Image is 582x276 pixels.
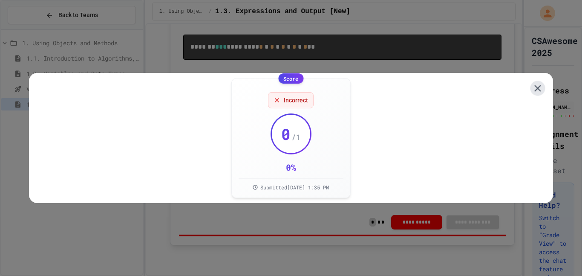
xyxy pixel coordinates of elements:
span: 0 [281,125,291,142]
span: Submitted [DATE] 1:35 PM [260,184,329,191]
div: 0 % [286,161,296,173]
span: Incorrect [284,96,308,105]
div: Score [278,73,303,84]
span: / 1 [291,131,301,143]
